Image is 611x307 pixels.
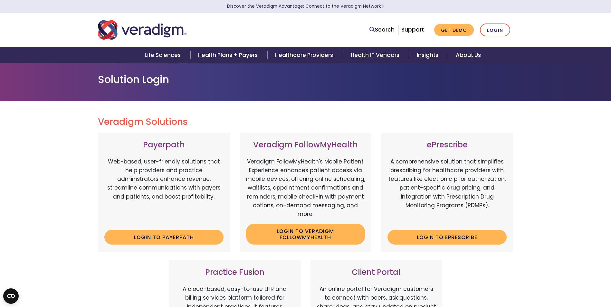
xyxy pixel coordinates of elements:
[401,26,424,33] a: Support
[369,25,395,34] a: Search
[175,268,294,277] h3: Practice Fusion
[3,288,19,304] button: Open CMP widget
[387,140,507,150] h3: ePrescribe
[227,3,384,9] a: Discover the Veradigm Advantage: Connect to the Veradigm NetworkLearn More
[317,268,436,277] h3: Client Portal
[434,24,474,36] a: Get Demo
[190,47,267,63] a: Health Plans + Payers
[480,23,510,37] a: Login
[267,47,343,63] a: Healthcare Providers
[246,140,365,150] h3: Veradigm FollowMyHealth
[98,73,513,86] h1: Solution Login
[381,3,384,9] span: Learn More
[343,47,409,63] a: Health IT Vendors
[98,19,186,41] img: Veradigm logo
[387,157,507,225] p: A comprehensive solution that simplifies prescribing for healthcare providers with features like ...
[104,140,224,150] h3: Payerpath
[98,116,513,127] h2: Veradigm Solutions
[448,47,489,63] a: About Us
[387,230,507,245] a: Login to ePrescribe
[246,224,365,245] a: Login to Veradigm FollowMyHealth
[246,157,365,219] p: Veradigm FollowMyHealth's Mobile Patient Experience enhances patient access via mobile devices, o...
[409,47,448,63] a: Insights
[137,47,190,63] a: Life Sciences
[104,230,224,245] a: Login to Payerpath
[104,157,224,225] p: Web-based, user-friendly solutions that help providers and practice administrators enhance revenu...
